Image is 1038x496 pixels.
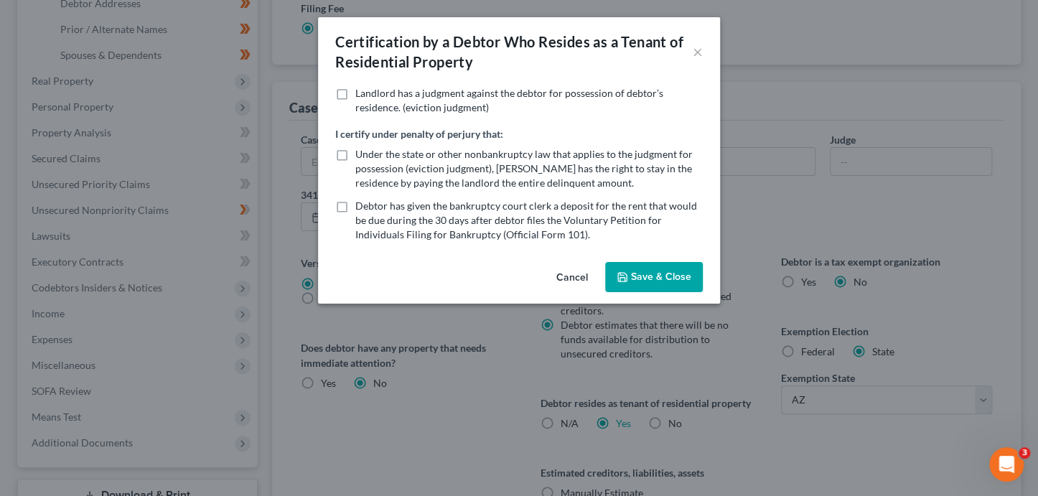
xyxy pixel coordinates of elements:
[989,447,1024,482] iframe: Intercom live chat
[693,43,703,60] button: ×
[355,200,697,240] span: Debtor has given the bankruptcy court clerk a deposit for the rent that would be due during the 3...
[335,126,503,141] label: I certify under penalty of perjury that:
[545,263,599,292] button: Cancel
[605,262,703,292] button: Save & Close
[335,32,693,72] div: Certification by a Debtor Who Resides as a Tenant of Residential Property
[1019,447,1030,459] span: 3
[355,148,693,189] span: Under the state or other nonbankruptcy law that applies to the judgment for possession (eviction ...
[355,87,663,113] span: Landlord has a judgment against the debtor for possession of debtor’s residence. (eviction judgment)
